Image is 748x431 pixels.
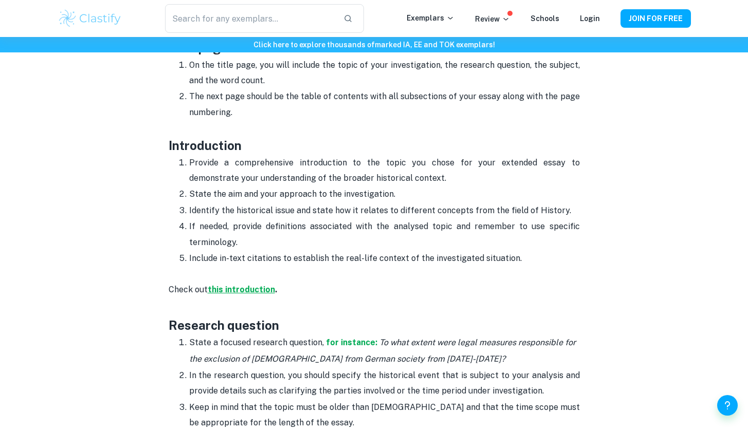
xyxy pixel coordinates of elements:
p: Provide a comprehensive introduction to the topic you chose for your extended essay to demonstrat... [189,155,580,186]
p: Keep in mind that the topic must be older than [DEMOGRAPHIC_DATA] and that the time scope must be... [189,400,580,431]
p: On the title page, you will include the topic of your investigation, the research question, the s... [189,58,580,89]
button: JOIN FOR FREE [621,9,691,28]
a: Schools [531,14,559,23]
strong: Title page and table of contents [169,41,356,55]
a: this introduction [208,285,275,294]
strong: for instance: [326,338,377,347]
p: Include in-text citations to establish the real-life context of the investigated situation. [189,251,580,266]
p: State the aim and your approach to the investigation. [189,186,580,202]
strong: Introduction [169,138,242,153]
a: Login [580,14,600,23]
p: If needed, provide definitions associated with the analysed topic and remember to use specific te... [189,219,580,250]
h6: Click here to explore thousands of marked IA, EE and TOK exemplars ! [2,39,746,50]
h3: Research question [169,297,580,334]
input: Search for any exemplars... [165,4,335,33]
img: Clastify logo [58,8,123,29]
p: Review [475,13,510,25]
li: State a focused research question, [189,334,580,367]
p: Identify the historical issue and state how it relates to different concepts from the field of Hi... [189,203,580,218]
p: The next page should be the table of contents with all subsections of your essay along with the p... [189,89,580,136]
p: Check out [169,282,580,297]
p: Exemplars [407,12,454,24]
strong: . [275,285,277,294]
i: To what extent were legal measures responsible for the exclusion of [DEMOGRAPHIC_DATA] from Germa... [189,338,576,364]
a: for instance: [324,338,377,347]
p: In the research question, you should specify the historical event that is subject to your analysi... [189,368,580,399]
button: Help and Feedback [717,395,738,416]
